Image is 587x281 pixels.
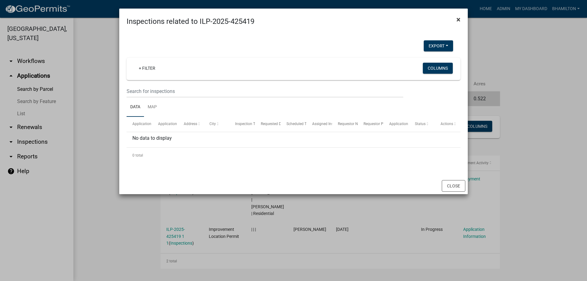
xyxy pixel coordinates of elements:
span: City [209,122,216,126]
button: Columns [423,63,453,74]
div: 0 total [127,148,460,163]
datatable-header-cell: City [204,117,229,131]
datatable-header-cell: Application Description [383,117,409,131]
span: Inspection Type [235,122,261,126]
datatable-header-cell: Application [127,117,152,131]
span: Application Description [389,122,428,126]
span: Address [184,122,197,126]
span: Status [415,122,426,126]
span: Actions [441,122,453,126]
button: Export [424,40,453,51]
span: Requestor Name [338,122,365,126]
datatable-header-cell: Requestor Name [332,117,358,131]
span: × [456,15,460,24]
datatable-header-cell: Application Type [152,117,178,131]
datatable-header-cell: Requested Date [255,117,281,131]
h4: Inspections related to ILP-2025-425419 [127,16,254,27]
span: Assigned Inspector [312,122,344,126]
a: Data [127,98,144,117]
datatable-header-cell: Assigned Inspector [306,117,332,131]
datatable-header-cell: Inspection Type [229,117,255,131]
div: No data to display [127,132,460,147]
span: Application Type [158,122,186,126]
input: Search for inspections [127,85,403,98]
span: Requested Date [261,122,286,126]
span: Scheduled Time [286,122,313,126]
datatable-header-cell: Address [178,117,204,131]
button: Close [452,11,465,28]
datatable-header-cell: Scheduled Time [281,117,306,131]
button: Close [442,180,465,192]
datatable-header-cell: Actions [435,117,460,131]
span: Requestor Phone [364,122,392,126]
datatable-header-cell: Status [409,117,435,131]
a: + Filter [134,63,160,74]
span: Application [132,122,151,126]
datatable-header-cell: Requestor Phone [358,117,383,131]
a: Map [144,98,161,117]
